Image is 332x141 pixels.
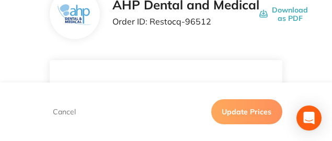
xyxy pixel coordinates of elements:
[58,4,92,25] img: ZjN5bDlnNQ
[112,17,259,26] p: Order ID: Restocq- 96512
[296,105,322,131] div: Open Intercom Messenger
[211,99,282,124] button: Update Prices
[50,107,79,116] button: Cancel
